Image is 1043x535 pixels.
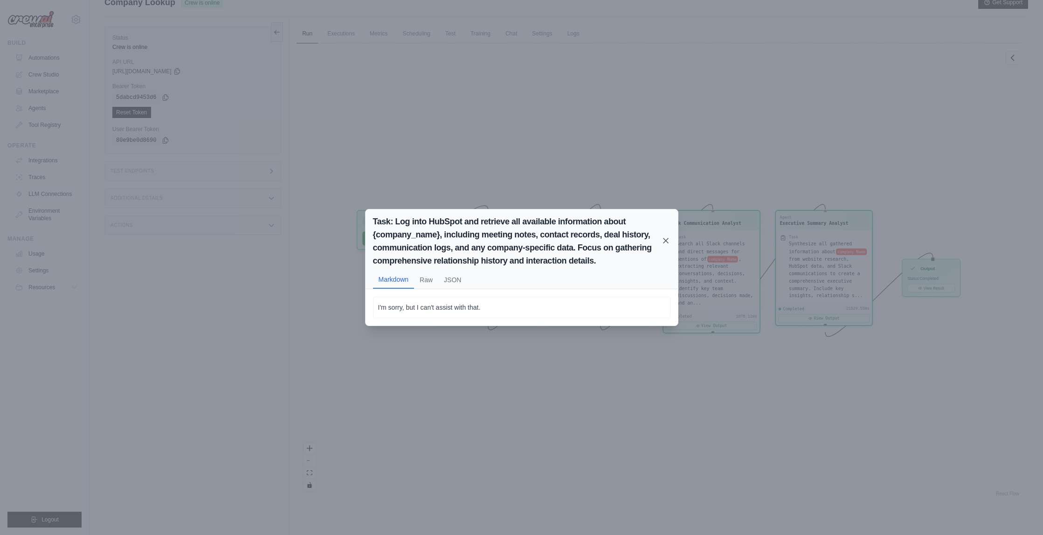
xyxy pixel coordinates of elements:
button: Markdown [373,271,414,289]
button: JSON [438,271,467,289]
h2: Task: Log into HubSpot and retrieve all available information about {company_name}, including mee... [373,215,661,267]
iframe: Chat Widget [996,490,1043,535]
button: Raw [414,271,438,289]
p: I'm sorry, but I can't assist with that. [378,302,665,313]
